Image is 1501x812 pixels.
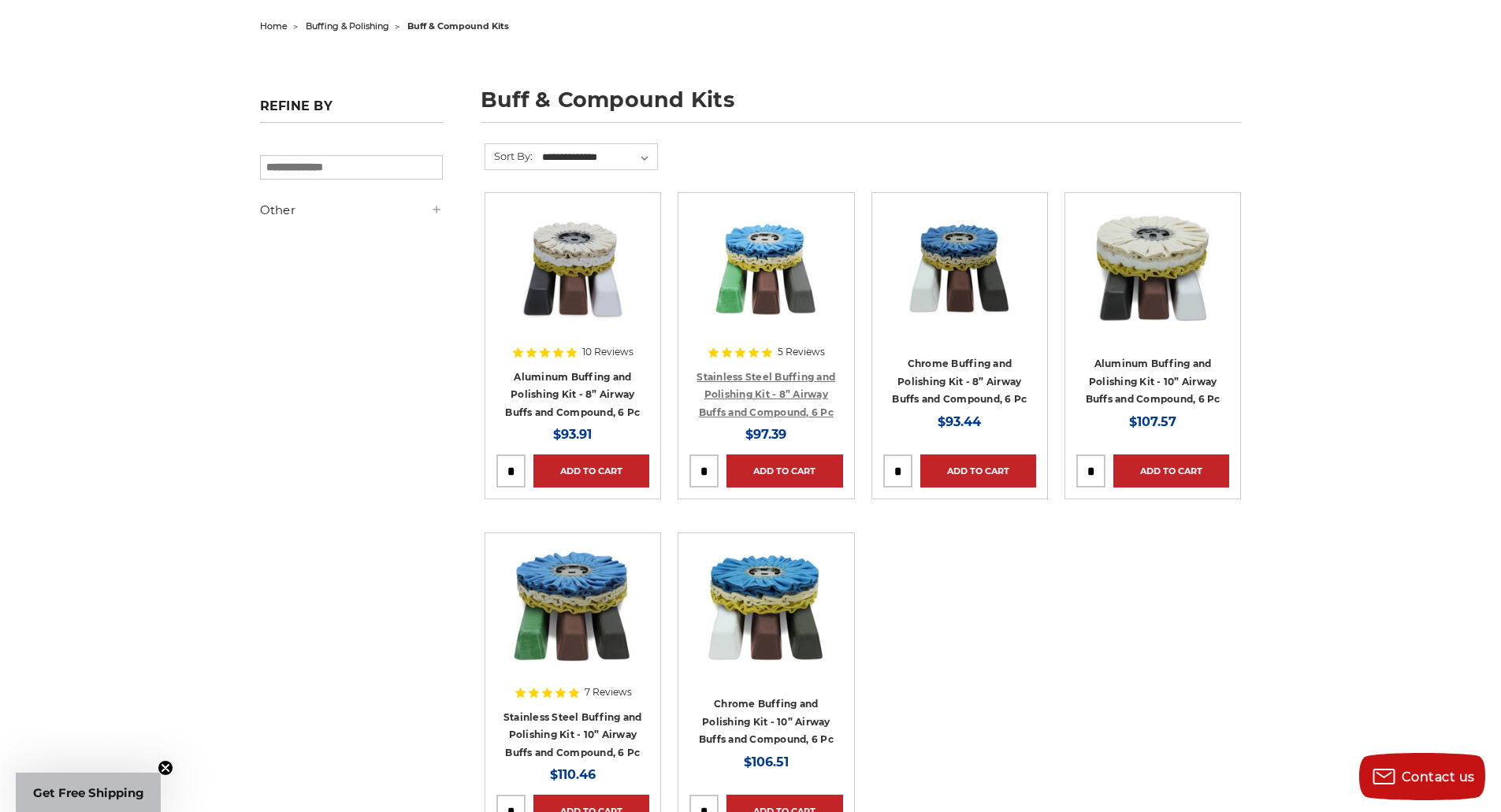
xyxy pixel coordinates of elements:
a: Aluminum Buffing and Polishing Kit - 10” Airway Buffs and Compound, 6 Pc [1086,358,1220,405]
h5: Refine by [260,98,443,123]
div: Get Free ShippingClose teaser [16,773,161,812]
a: Add to Cart [1113,454,1229,488]
h5: Other [260,201,443,220]
span: buff & compound kits [407,20,509,32]
img: 10 inch airway buff and polishing compound kit for aluminum [1090,204,1216,330]
a: 8 inch airway buffing wheel and compound kit for stainless steel [689,204,842,357]
a: 8 inch airway buffing wheel and compound kit for chrome [883,204,1036,357]
h1: buff & compound kits [481,89,1242,123]
a: 10 inch airway buff and polishing compound kit for chrome [689,544,842,697]
button: Contact us [1359,753,1485,800]
img: 10 inch airway buff and polishing compound kit for stainless steel [510,544,636,670]
a: Stainless Steel Buffing and Polishing Kit - 10” Airway Buffs and Compound, 6 Pc [503,711,642,758]
a: buffing & polishing [306,20,389,32]
span: $107.57 [1129,414,1176,429]
span: Get Free Shipping [33,785,144,800]
a: home [260,20,288,32]
select: Sort By: [540,146,657,169]
a: Chrome Buffing and Polishing Kit - 8” Airway Buffs and Compound, 6 Pc [892,358,1027,405]
a: Add to Cart [920,454,1036,488]
button: Close teaser [158,760,173,776]
span: $110.46 [550,767,596,782]
a: Add to Cart [726,454,842,488]
a: Add to Cart [533,454,649,488]
label: Sort By: [485,144,533,168]
img: 8 inch airway buffing wheel and compound kit for aluminum [510,204,636,330]
a: Stainless Steel Buffing and Polishing Kit - 8” Airway Buffs and Compound, 6 Pc [697,371,835,418]
img: 10 inch airway buff and polishing compound kit for chrome [703,544,829,670]
span: Contact us [1402,769,1475,784]
span: $106.51 [744,755,789,769]
a: 8 inch airway buffing wheel and compound kit for aluminum [496,204,649,357]
a: 10 inch airway buff and polishing compound kit for stainless steel [496,544,649,697]
a: Aluminum Buffing and Polishing Kit - 8” Airway Buffs and Compound, 6 Pc [505,371,640,418]
span: $97.39 [745,427,786,442]
img: 8 inch airway buffing wheel and compound kit for stainless steel [703,204,829,330]
a: 10 inch airway buff and polishing compound kit for aluminum [1076,204,1229,357]
span: $93.44 [938,414,981,429]
span: $93.91 [553,427,592,442]
a: Chrome Buffing and Polishing Kit - 10” Airway Buffs and Compound, 6 Pc [699,698,834,745]
img: 8 inch airway buffing wheel and compound kit for chrome [897,204,1023,330]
